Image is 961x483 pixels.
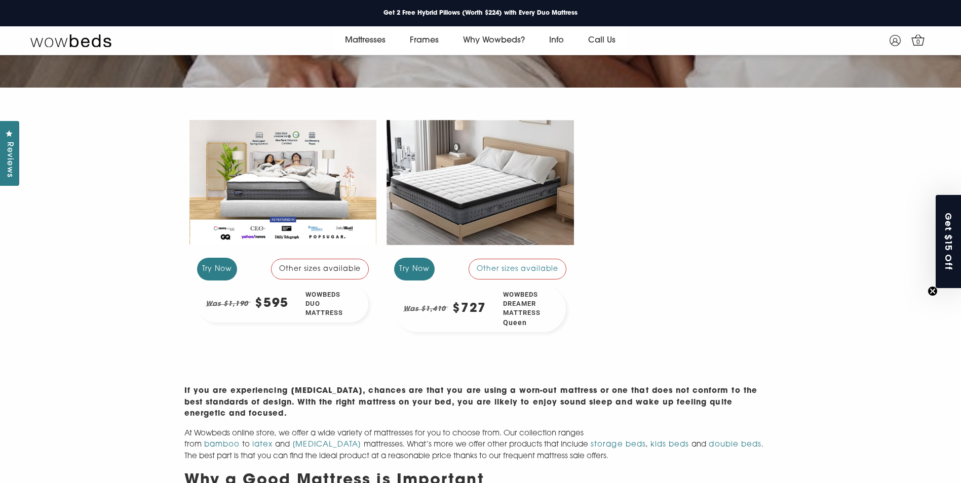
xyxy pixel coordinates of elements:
[943,213,955,271] span: Get $15 Off
[451,26,537,55] a: Why Wowbeds?
[928,286,938,296] button: Close teaser
[591,441,646,449] a: storage beds
[255,298,289,310] div: $595
[292,441,361,449] a: [MEDICAL_DATA]
[909,31,927,49] a: 0
[913,37,924,48] span: 0
[252,441,273,449] a: latex
[650,441,689,449] a: kids beds
[184,387,757,418] strong: If you are experiencing [MEDICAL_DATA], chances are that you are using a worn-out mattress or one...
[403,303,448,315] em: Was $1,410
[398,26,451,55] a: Frames
[375,7,586,20] a: Get 2 Free Hybrid Pillows (Worth $224) with Every Duo Mattress
[452,303,486,315] div: $727
[936,195,961,288] div: Get $15 OffClose teaser
[189,112,377,330] a: Try Now Other sizes available Was $1,190 $595 Wowbeds Duo Mattress
[297,286,369,323] div: Wowbeds Duo Mattress
[271,259,369,279] div: Other sizes available
[469,259,567,279] div: Other sizes available
[3,142,16,178] span: Reviews
[537,26,576,55] a: Info
[197,258,238,280] div: Try Now
[495,286,566,332] div: Wowbeds Dreamer Mattress
[333,26,398,55] a: Mattresses
[206,298,251,310] em: Was $1,190
[30,33,111,48] img: Wow Beds Logo
[184,428,777,463] p: At Wowbeds online store, we offer a wide variety of mattresses for you to choose from. Our collec...
[204,441,240,449] a: bamboo
[394,258,435,280] div: Try Now
[387,112,574,340] a: Try Now Other sizes available Was $1,410 $727 Wowbeds Dreamer MattressQueen
[503,318,550,328] span: Queen
[709,441,761,449] a: double beds
[576,26,628,55] a: Call Us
